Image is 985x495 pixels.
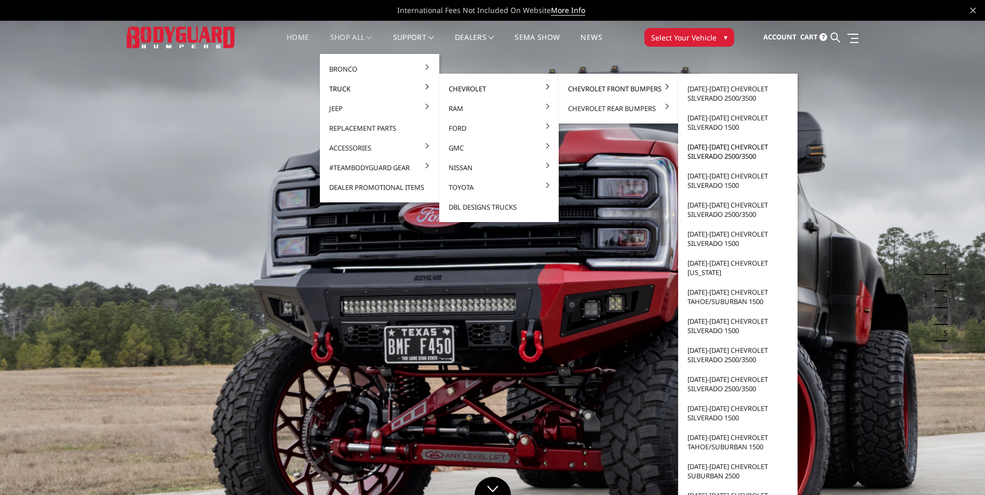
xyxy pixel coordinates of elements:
[443,197,555,217] a: DBL Designs Trucks
[324,177,435,197] a: Dealer Promotional Items
[455,34,494,54] a: Dealers
[937,325,948,341] button: 5 of 5
[682,369,793,398] a: [DATE]-[DATE] Chevrolet Silverado 2500/3500
[682,224,793,253] a: [DATE]-[DATE] Chevrolet Silverado 1500
[127,26,236,48] img: BODYGUARD BUMPERS
[724,32,727,43] span: ▾
[682,282,793,311] a: [DATE]-[DATE] Chevrolet Tahoe/Suburban 1500
[682,137,793,166] a: [DATE]-[DATE] Chevrolet Silverado 2500/3500
[443,79,555,99] a: Chevrolet
[682,311,793,340] a: [DATE]-[DATE] Chevrolet Silverado 1500
[763,32,797,42] span: Account
[937,258,948,275] button: 1 of 5
[682,340,793,369] a: [DATE]-[DATE] Chevrolet Silverado 2500/3500
[393,34,434,54] a: Support
[443,118,555,138] a: Ford
[324,99,435,118] a: Jeep
[682,108,793,137] a: [DATE]-[DATE] Chevrolet Silverado 1500
[800,23,827,51] a: Cart 7
[443,99,555,118] a: Ram
[682,457,793,486] a: [DATE]-[DATE] Chevrolet Suburban 2500
[563,99,674,118] a: Chevrolet Rear Bumpers
[443,158,555,177] a: Nissan
[324,158,435,177] a: #TeamBodyguard Gear
[443,138,555,158] a: GMC
[515,34,560,54] a: SEMA Show
[937,275,948,292] button: 2 of 5
[330,34,372,54] a: shop all
[651,32,717,43] span: Select Your Vehicle
[800,32,818,42] span: Cart
[443,177,555,197] a: Toyota
[763,23,797,51] a: Account
[324,79,435,99] a: Truck
[682,398,793,428] a: [DATE]-[DATE] Chevrolet Silverado 1500
[287,34,309,54] a: Home
[324,138,435,158] a: Accessories
[644,28,734,47] button: Select Your Vehicle
[682,195,793,224] a: [DATE]-[DATE] Chevrolet Silverado 2500/3500
[475,477,511,495] a: Click to Down
[937,292,948,308] button: 3 of 5
[682,166,793,195] a: [DATE]-[DATE] Chevrolet Silverado 1500
[324,59,435,79] a: Bronco
[937,308,948,325] button: 4 of 5
[682,253,793,282] a: [DATE]-[DATE] Chevrolet [US_STATE]
[324,118,435,138] a: Replacement Parts
[819,33,827,41] span: 7
[551,5,585,16] a: More Info
[563,79,674,99] a: Chevrolet Front Bumpers
[682,428,793,457] a: [DATE]-[DATE] Chevrolet Tahoe/Suburban 1500
[682,79,793,108] a: [DATE]-[DATE] Chevrolet Silverado 2500/3500
[581,34,602,54] a: News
